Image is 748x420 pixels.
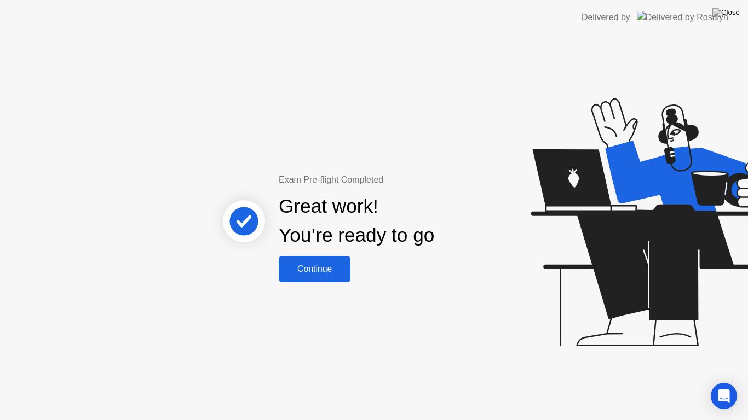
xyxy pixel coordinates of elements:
[582,11,630,24] div: Delivered by
[712,8,740,17] img: Close
[282,264,347,274] div: Continue
[279,256,350,282] button: Continue
[711,383,737,409] div: Open Intercom Messenger
[279,173,505,186] div: Exam Pre-flight Completed
[637,11,728,24] img: Delivered by Rosalyn
[279,192,434,250] div: Great work! You’re ready to go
